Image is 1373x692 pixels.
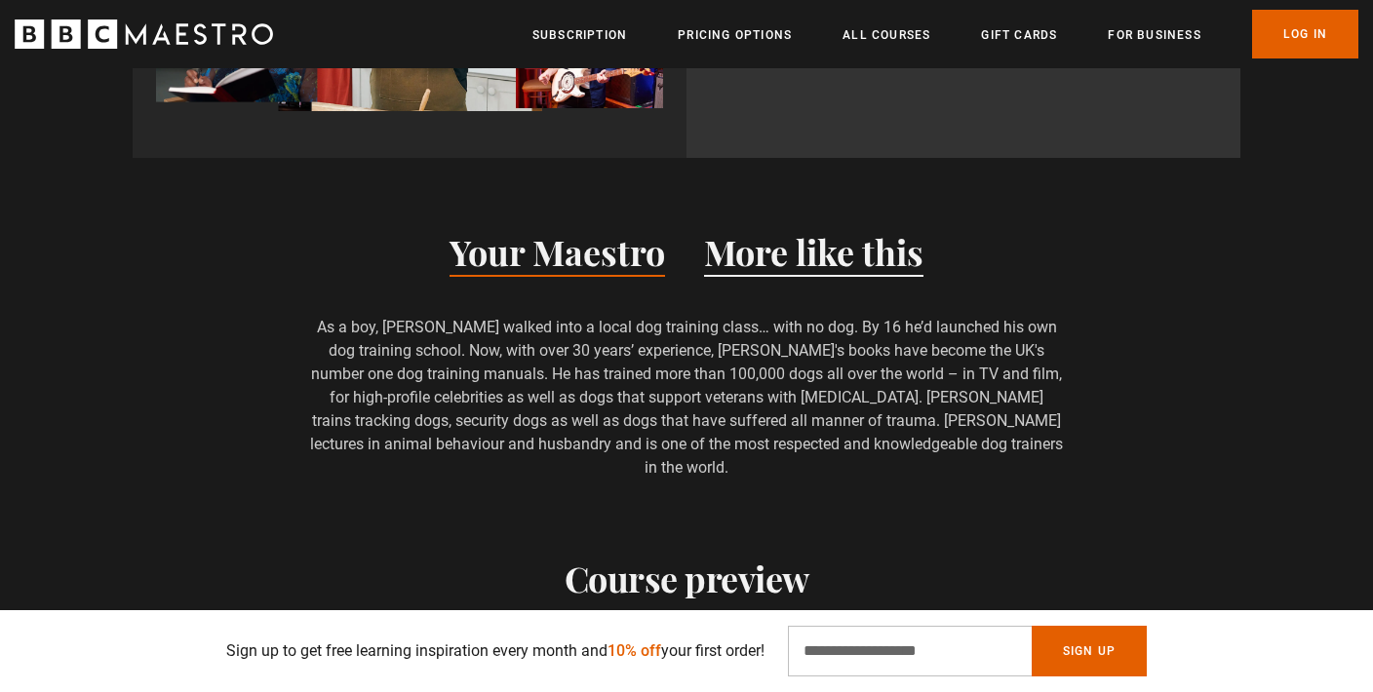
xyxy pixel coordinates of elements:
[450,236,665,277] button: Your Maestro
[1032,626,1147,676] button: Sign Up
[15,19,273,49] svg: BBC Maestro
[1252,10,1358,58] a: Log In
[843,25,930,45] a: All Courses
[532,10,1358,58] nav: Primary
[532,25,627,45] a: Subscription
[704,236,923,277] button: More like this
[678,25,792,45] a: Pricing Options
[309,316,1065,480] p: As a boy, [PERSON_NAME] walked into a local dog training class… with no dog. By 16 he’d launched ...
[1108,25,1200,45] a: For business
[981,25,1057,45] a: Gift Cards
[133,557,1240,598] h2: Course preview
[608,641,661,660] span: 10% off
[226,639,765,663] p: Sign up to get free learning inspiration every month and your first order!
